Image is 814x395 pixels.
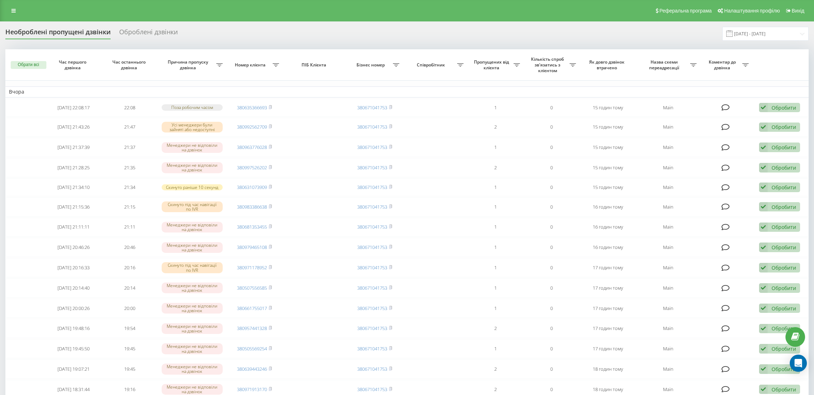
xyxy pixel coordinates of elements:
a: 380671041753 [357,264,387,271]
a: 380671041753 [357,325,387,331]
td: 15 годин тому [580,118,636,137]
td: 2 [467,360,524,379]
td: Main [636,339,700,358]
div: Поза робочим часом [162,104,223,110]
a: 380681353455 [237,224,267,230]
div: Менеджери не відповіли на дзвінок [162,162,223,173]
span: Вихід [792,8,804,14]
td: 0 [524,279,580,297]
a: 380671041753 [357,305,387,311]
td: Main [636,279,700,297]
td: Main [636,118,700,137]
div: Менеджери не відповіли на дзвінок [162,242,223,253]
div: Оброблені дзвінки [119,28,178,39]
div: Необроблені пропущені дзвінки [5,28,111,39]
td: Main [636,238,700,257]
a: 380671041753 [357,184,387,190]
div: Обробити [772,224,796,230]
a: 380671041753 [357,285,387,291]
td: 0 [524,299,580,318]
a: 380671041753 [357,345,387,352]
td: Вчора [5,86,809,97]
td: 0 [524,218,580,237]
span: Назва схеми переадресації [639,59,690,70]
div: Обробити [772,325,796,332]
td: 2 [467,158,524,177]
a: 380992562709 [237,124,267,130]
td: 18 годин тому [580,360,636,379]
td: [DATE] 21:11:11 [46,218,102,237]
a: 380505569254 [237,345,267,352]
span: Реферальна програма [659,8,712,14]
td: 17 годин тому [580,258,636,277]
div: Обробити [772,204,796,210]
div: Менеджери не відповіли на дзвінок [162,364,223,374]
td: 20:46 [102,238,158,257]
td: Main [636,138,700,157]
td: 1 [467,258,524,277]
div: Обробити [772,184,796,191]
div: Обробити [772,285,796,291]
td: Main [636,158,700,177]
td: [DATE] 21:28:25 [46,158,102,177]
td: [DATE] 21:34:10 [46,179,102,196]
td: 0 [524,360,580,379]
div: Скинуто раніше 10 секунд [162,184,223,190]
td: 16 годин тому [580,197,636,216]
a: 380957441328 [237,325,267,331]
div: Менеджери не відповіли на дзвінок [162,343,223,354]
div: Менеджери не відповіли на дзвінок [162,282,223,293]
td: 15 годин тому [580,179,636,196]
td: 0 [524,258,580,277]
span: Співробітник [406,62,457,68]
div: Обробити [772,366,796,372]
td: 16 годин тому [580,218,636,237]
td: 1 [467,179,524,196]
td: 22:08 [102,99,158,116]
td: 15 годин тому [580,158,636,177]
div: Скинуто під час навігації по IVR [162,262,223,273]
td: [DATE] 19:48:16 [46,319,102,338]
span: Коментар до дзвінка [704,59,742,70]
td: 2 [467,118,524,137]
td: 21:34 [102,179,158,196]
div: Обробити [772,144,796,151]
div: Обробити [772,305,796,312]
span: Час останнього дзвінка [108,59,152,70]
td: [DATE] 19:45:50 [46,339,102,358]
td: 15 годин тому [580,99,636,116]
a: 380671041753 [357,366,387,372]
div: Менеджери не відповіли на дзвінок [162,222,223,232]
td: 0 [524,158,580,177]
td: [DATE] 21:43:26 [46,118,102,137]
a: 380971913170 [237,386,267,392]
div: Обробити [772,264,796,271]
div: Обробити [772,345,796,352]
div: Менеджери не відповіли на дзвінок [162,142,223,153]
div: Менеджери не відповіли на дзвінок [162,384,223,395]
a: 380631073909 [237,184,267,190]
td: 0 [524,238,580,257]
td: 17 годин тому [580,299,636,318]
div: Скинуто під час навігації по IVR [162,201,223,212]
a: 380671041753 [357,244,387,250]
span: Бізнес номер [350,62,393,68]
div: Обробити [772,104,796,111]
td: 15 годин тому [580,138,636,157]
td: 0 [524,197,580,216]
a: 380661755017 [237,305,267,311]
td: Main [636,258,700,277]
span: Причина пропуску дзвінка [162,59,216,70]
td: [DATE] 20:46:26 [46,238,102,257]
td: Main [636,179,700,196]
td: 21:37 [102,138,158,157]
button: Обрати всі [11,61,46,69]
td: 21:35 [102,158,158,177]
td: 21:15 [102,197,158,216]
span: Як довго дзвінок втрачено [586,59,630,70]
a: 380671041753 [357,204,387,210]
td: 17 годин тому [580,279,636,297]
td: 0 [524,118,580,137]
td: 1 [467,138,524,157]
td: Main [636,218,700,237]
